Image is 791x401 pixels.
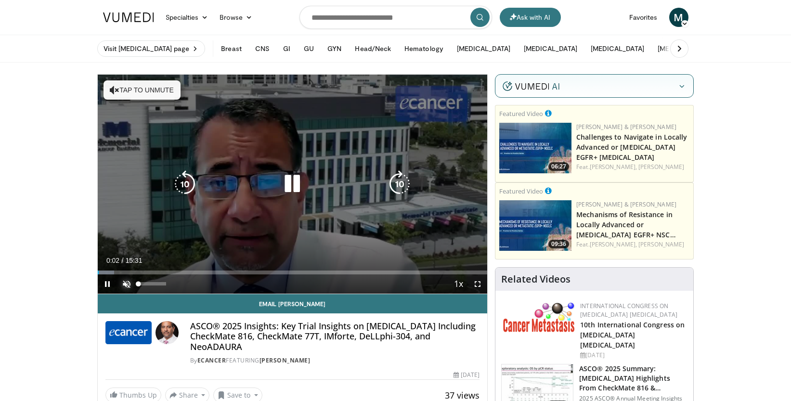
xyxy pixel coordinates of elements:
a: [PERSON_NAME] [259,356,311,364]
a: Browse [214,8,258,27]
a: Specialties [160,8,214,27]
img: 6ff8bc22-9509-4454-a4f8-ac79dd3b8976.png.150x105_q85_autocrop_double_scale_upscale_version-0.2.png [503,302,575,332]
a: 10th International Congress on [MEDICAL_DATA] [MEDICAL_DATA] [580,320,685,349]
h4: Related Videos [501,273,571,285]
h4: ASCO® 2025 Insights: Key Trial Insights on [MEDICAL_DATA] Including CheckMate 816, CheckMate 77T,... [190,321,480,352]
button: Breast [215,39,247,58]
button: Pause [98,274,117,294]
button: [MEDICAL_DATA] [652,39,717,58]
button: [MEDICAL_DATA] [518,39,583,58]
div: [DATE] [454,371,480,379]
a: [PERSON_NAME], [590,240,637,248]
a: [PERSON_NAME] & [PERSON_NAME] [576,123,676,131]
button: Unmute [117,274,136,294]
button: GI [277,39,296,58]
img: Avatar [156,321,179,344]
small: Featured Video [499,109,543,118]
button: CNS [249,39,275,58]
button: Playback Rate [449,274,468,294]
img: VuMedi Logo [103,13,154,22]
div: Progress Bar [98,271,488,274]
span: 06:27 [548,162,569,171]
a: Visit [MEDICAL_DATA] page [97,40,206,57]
a: M [669,8,688,27]
a: International Congress on [MEDICAL_DATA] [MEDICAL_DATA] [580,302,677,319]
span: 0:02 [106,257,119,264]
div: By FEATURING [190,356,480,365]
button: Hematology [399,39,449,58]
a: Favorites [623,8,663,27]
img: vumedi-ai-logo.v2.svg [503,81,559,91]
div: Feat. [576,240,689,249]
span: 37 views [445,389,480,401]
button: GYN [322,39,347,58]
img: ecancer [105,321,152,344]
a: Challenges to Navigate in Locally Advanced or [MEDICAL_DATA] EGFR+ [MEDICAL_DATA] [576,132,687,162]
a: 09:36 [499,200,571,251]
button: Tap to unmute [104,80,181,100]
img: 84252362-9178-4a34-866d-0e9c845de9ea.jpeg.150x105_q85_crop-smart_upscale.jpg [499,200,571,251]
span: 15:31 [125,257,142,264]
a: [PERSON_NAME] & [PERSON_NAME] [576,200,676,208]
button: Ask with AI [500,8,561,27]
input: Search topics, interventions [299,6,492,29]
button: [MEDICAL_DATA] [585,39,650,58]
a: [PERSON_NAME] [638,240,684,248]
div: Volume Level [139,282,166,285]
a: ecancer [197,356,226,364]
small: Featured Video [499,187,543,195]
button: [MEDICAL_DATA] [451,39,516,58]
a: 06:27 [499,123,571,173]
h3: ASCO® 2025 Summary: [MEDICAL_DATA] Highlights From CheckMate 816 & NeoADAURA … [579,364,687,393]
button: Fullscreen [468,274,487,294]
button: Head/Neck [349,39,397,58]
video-js: Video Player [98,75,488,294]
a: [PERSON_NAME] [638,163,684,171]
a: Email [PERSON_NAME] [98,294,488,313]
div: Feat. [576,163,689,171]
span: / [122,257,124,264]
button: GU [298,39,320,58]
a: [PERSON_NAME], [590,163,637,171]
a: Mechanisms of Resistance in Locally Advanced or [MEDICAL_DATA] EGFR+ NSC… [576,210,676,239]
div: [DATE] [580,351,686,360]
img: 7845151f-d172-4318-bbcf-4ab447089643.jpeg.150x105_q85_crop-smart_upscale.jpg [499,123,571,173]
span: 09:36 [548,240,569,248]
